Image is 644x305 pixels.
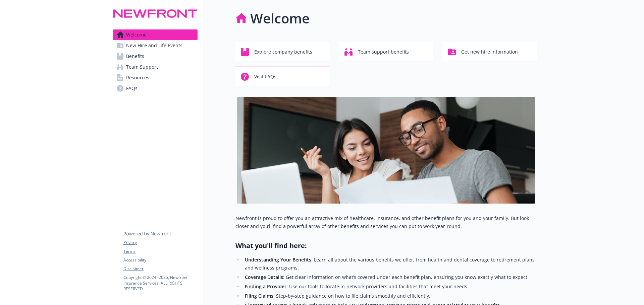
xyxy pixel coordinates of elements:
a: Disclaimer [123,266,197,272]
button: Get new hire information [442,42,537,61]
a: Welcome [113,29,198,40]
span: Explore company benefits [254,46,312,58]
span: New Hire and Life Events [126,40,182,51]
li: : Step-by-step guidance on how to file claims smoothly and efficiently. [243,292,537,300]
span: Welcome [126,29,147,40]
a: Terms [123,248,197,254]
strong: Understanding Your Benefits [245,256,311,263]
li: : Use our tools to locate in-network providers and facilities that meet your needs. [243,283,537,291]
strong: Filing Claims [245,293,273,299]
span: Visit FAQs [254,70,276,83]
li: : Get clear information on what’s covered under each benefit plan, ensuring you know exactly what... [243,273,537,281]
p: Copyright © 2024 - 2025 , Newfront Insurance Services, ALL RIGHTS RESERVED [123,275,197,292]
span: Team support benefits [358,46,409,58]
a: Accessibility [123,257,197,263]
strong: Coverage Details [245,274,283,280]
span: FAQs [126,83,138,94]
a: Privacy [123,240,197,246]
a: Resources [113,72,198,83]
h2: What you'll find here: [235,241,537,250]
button: Team support benefits [339,42,433,61]
p: Newfront is proud to offer you an attractive mix of healthcare, insurance, and other benefit plan... [235,214,537,230]
button: Explore company benefits [235,42,330,61]
a: New Hire and Life Events [113,40,198,51]
h1: Welcome [250,8,310,28]
span: Benefits [126,51,144,62]
img: overview page banner [237,97,535,204]
li: : Learn all about the various benefits we offer, from health and dental coverage to retirement pl... [243,256,537,272]
button: Visit FAQs [235,67,330,86]
a: FAQs [113,83,198,94]
a: Team Support [113,62,198,72]
span: Team Support [126,62,158,72]
span: Resources [126,72,149,83]
a: Benefits [113,51,198,62]
span: Get new hire information [461,46,518,58]
strong: Finding a Provider [245,283,286,290]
